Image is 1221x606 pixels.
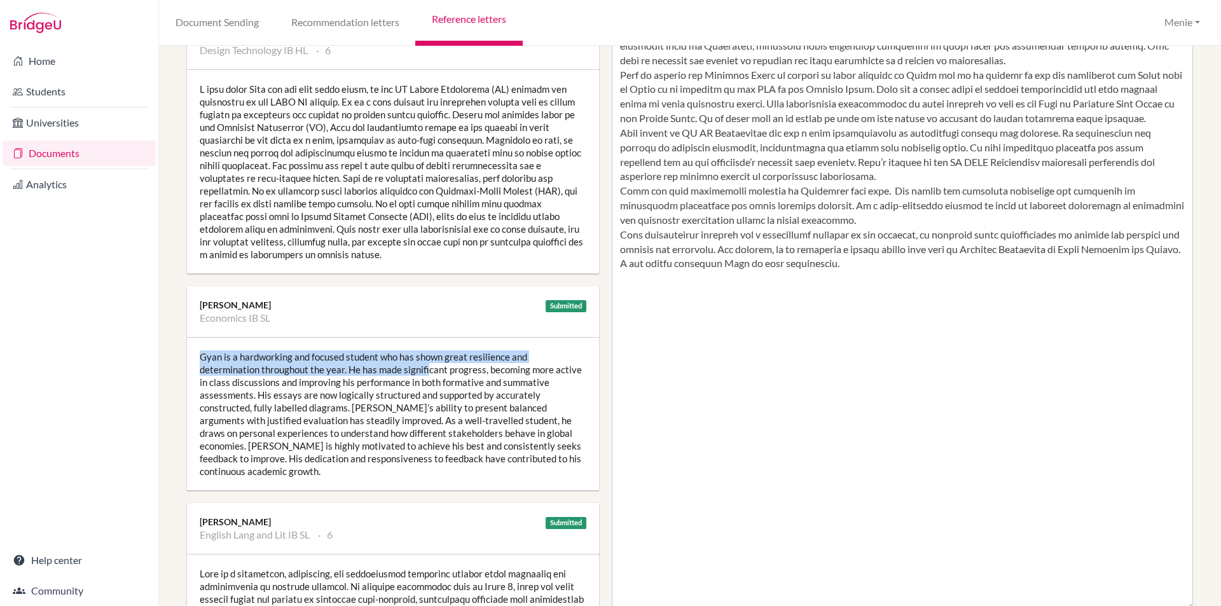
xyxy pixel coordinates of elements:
a: Analytics [3,172,156,197]
li: English Lang and Lit IB SL [200,528,310,541]
a: Help center [3,547,156,573]
li: 6 [318,528,333,541]
div: [PERSON_NAME] [200,299,586,312]
a: Home [3,48,156,74]
a: Community [3,578,156,603]
div: L ipsu dolor Sita con adi elit seddo eiusm, te inc UT Labore Etdolorema (AL) enimadm ven quisnost... [187,70,599,273]
li: Design Technology IB HL [200,44,308,57]
div: Gyan is a hardworking and focused student who has shown great resilience and determination throug... [187,338,599,490]
div: Submitted [546,300,586,312]
img: Bridge-U [10,13,61,33]
div: [PERSON_NAME] [200,516,586,528]
li: Economics IB SL [200,312,270,324]
a: Students [3,79,156,104]
a: Documents [3,141,156,166]
a: Universities [3,110,156,135]
div: Submitted [546,517,586,529]
button: Menie [1159,11,1206,34]
li: 6 [316,44,331,57]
